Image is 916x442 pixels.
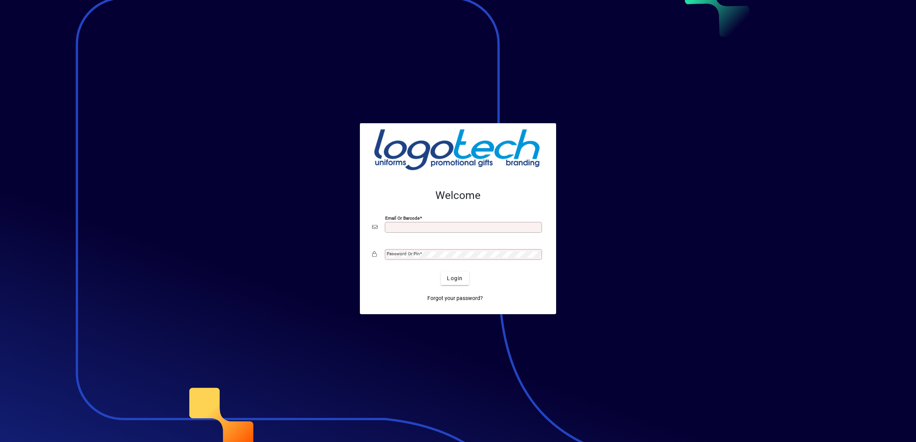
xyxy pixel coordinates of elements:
button: Login [441,271,469,285]
h2: Welcome [372,189,544,202]
span: Forgot your password? [427,294,483,302]
mat-label: Email or Barcode [385,215,420,221]
mat-label: Password or Pin [387,251,420,256]
a: Forgot your password? [424,291,486,305]
span: Login [447,274,463,282]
